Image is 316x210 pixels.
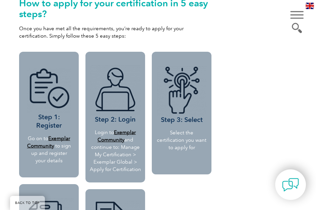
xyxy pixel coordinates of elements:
h3: Step 3: Select [157,66,206,124]
img: en [306,3,314,9]
p: Go on to to sign up and register your details [27,135,71,164]
a: Exemplar Community [98,129,136,143]
a: Exemplar Community [27,135,70,149]
h3: Step 2: Login [89,65,141,124]
a: BACK TO TOP [10,196,45,210]
img: contact-chat.png [282,176,299,193]
p: Once you have met all the requirements, you’re ready to apply for your certification. Simply foll... [19,25,211,40]
p: Select the certification you want to apply for [157,129,206,151]
p: Login to and continue to: Manage My Certification > Exemplar Global > Apply for Certification [89,129,141,173]
h3: Step 1: Register [27,69,71,130]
